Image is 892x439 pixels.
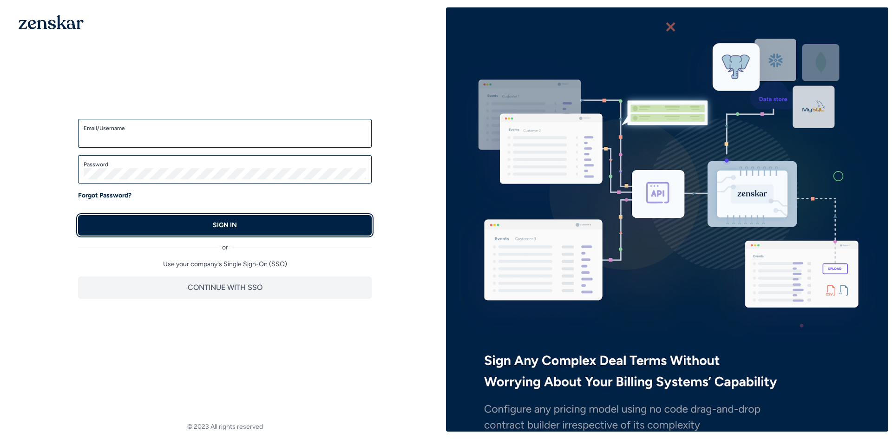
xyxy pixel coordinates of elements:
a: Forgot Password? [78,191,131,200]
p: SIGN IN [213,221,237,230]
footer: © 2023 All rights reserved [4,422,446,432]
img: 1OGAJ2xQqyY4LXKgY66KYq0eOWRCkrZdAb3gUhuVAqdWPZE9SRJmCz+oDMSn4zDLXe31Ii730ItAGKgCKgCCgCikA4Av8PJUP... [19,15,84,29]
button: SIGN IN [78,215,372,236]
p: Use your company's Single Sign-On (SSO) [78,260,372,269]
label: Email/Username [84,124,366,132]
button: CONTINUE WITH SSO [78,276,372,299]
div: or [78,236,372,252]
label: Password [84,161,366,168]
